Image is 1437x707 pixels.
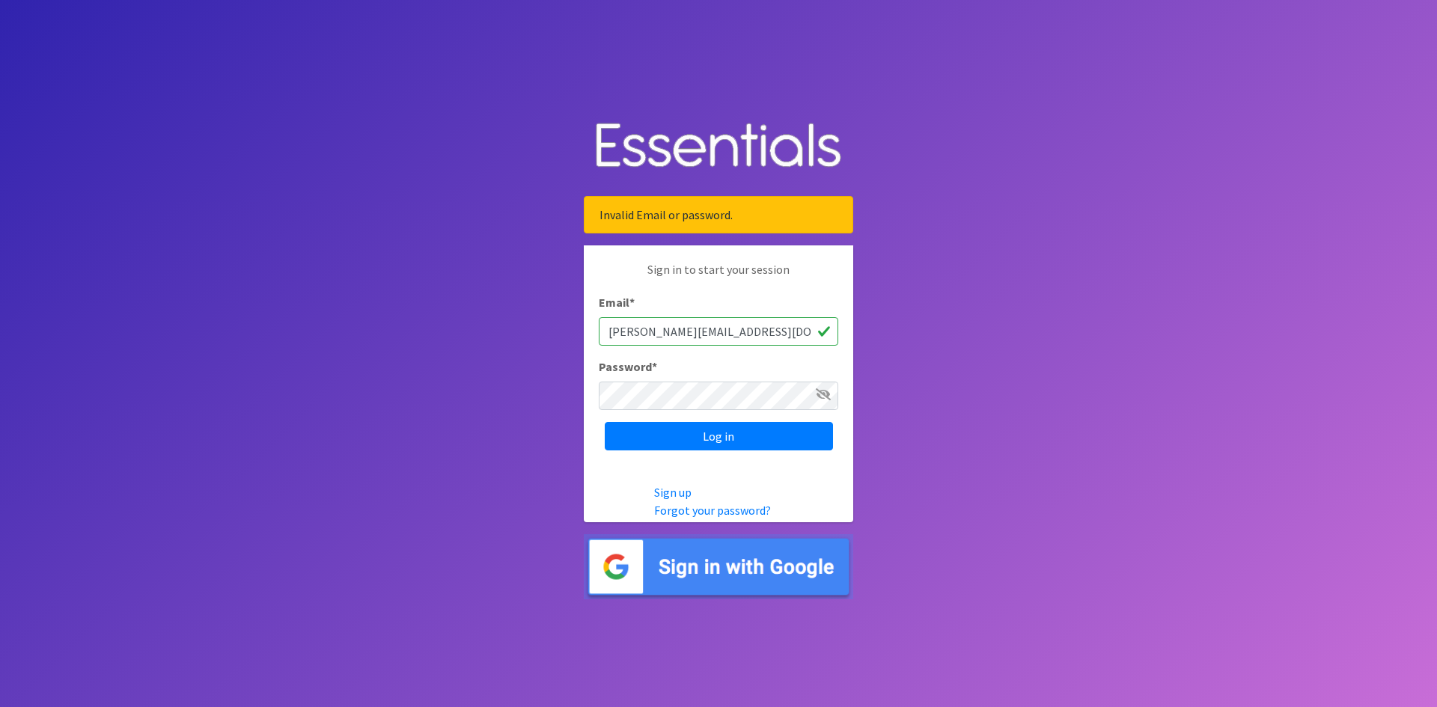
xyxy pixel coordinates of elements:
[584,108,853,185] img: Human Essentials
[654,503,771,518] a: Forgot your password?
[599,293,635,311] label: Email
[654,485,692,500] a: Sign up
[599,358,657,376] label: Password
[584,534,853,599] img: Sign in with Google
[599,260,838,293] p: Sign in to start your session
[605,422,833,450] input: Log in
[652,359,657,374] abbr: required
[629,295,635,310] abbr: required
[584,196,853,233] div: Invalid Email or password.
